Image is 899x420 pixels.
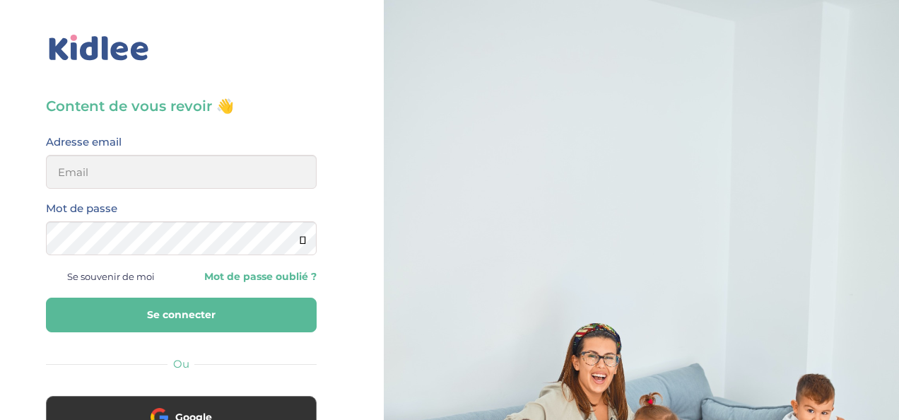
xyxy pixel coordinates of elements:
img: logo_kidlee_bleu [46,32,152,64]
h3: Content de vous revoir 👋 [46,96,317,116]
label: Adresse email [46,133,122,151]
a: Mot de passe oublié ? [192,270,316,284]
span: Ou [173,357,189,371]
input: Email [46,155,317,189]
span: Se souvenir de moi [67,267,155,286]
label: Mot de passe [46,199,117,218]
button: Se connecter [46,298,317,332]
